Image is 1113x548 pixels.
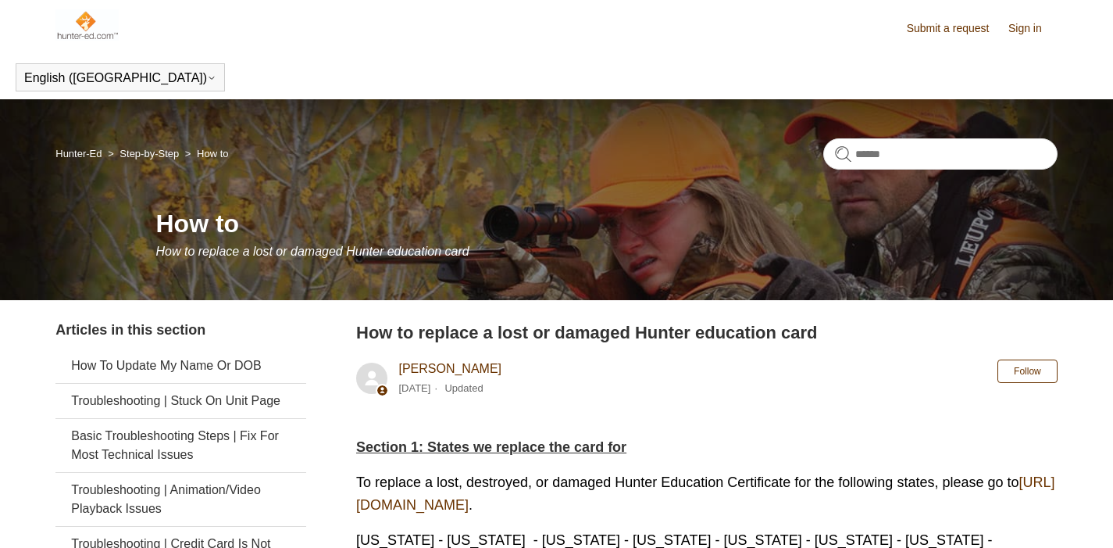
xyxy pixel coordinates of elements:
[24,71,216,85] button: English ([GEOGRAPHIC_DATA])
[356,320,1058,346] h2: How to replace a lost or damaged Hunter education card
[55,9,119,41] img: Hunter-Ed Help Center home page
[444,382,483,394] li: Updated
[55,148,102,159] a: Hunter-Ed
[156,205,1058,242] h1: How to
[55,148,105,159] li: Hunter-Ed
[356,439,626,455] span: Section 1: States we replace the card for
[120,148,179,159] a: Step-by-Step
[197,148,228,159] a: How to
[55,419,306,472] a: Basic Troubleshooting Steps | Fix For Most Technical Issues
[156,245,469,258] span: How to replace a lost or damaged Hunter education card
[356,475,1055,513] a: [URL][DOMAIN_NAME]
[997,360,1058,383] button: Follow Article
[1008,20,1058,37] a: Sign in
[398,362,501,375] a: [PERSON_NAME]
[55,322,205,338] span: Articles in this section
[105,148,182,159] li: Step-by-Step
[823,138,1058,170] input: Search
[55,349,306,383] a: How To Update My Name Or DOB
[356,475,1055,513] span: To replace a lost, destroyed, or damaged Hunter Education Certificate for the following states, p...
[182,148,229,159] li: How to
[55,384,306,418] a: Troubleshooting | Stuck On Unit Page
[55,473,306,526] a: Troubleshooting | Animation/Video Playback Issues
[907,20,1005,37] a: Submit a request
[398,382,430,394] time: 11/20/2023, 10:20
